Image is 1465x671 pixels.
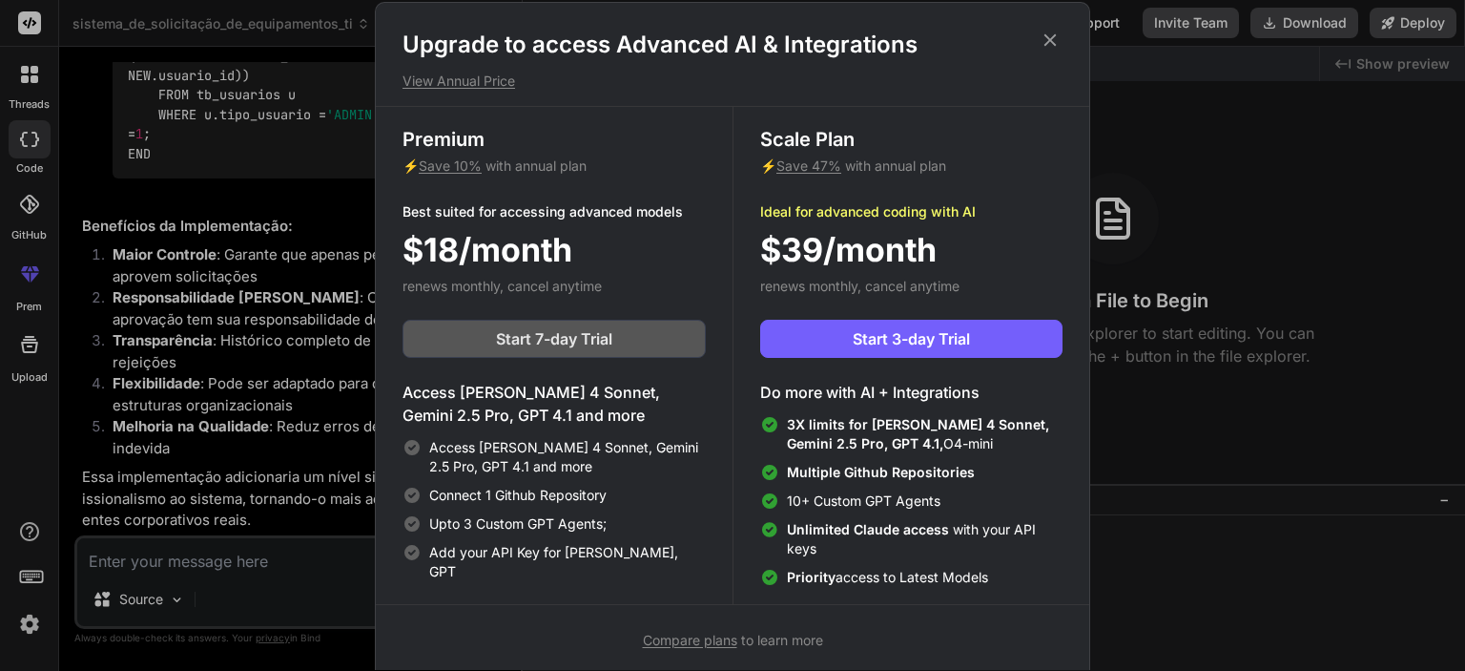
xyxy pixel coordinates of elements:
[787,521,953,537] span: Unlimited Claude access
[760,381,1063,404] h4: Do more with AI + Integrations
[419,157,482,174] span: Save 10%
[402,72,1063,91] p: View Annual Price
[429,514,607,534] span: Upto 3 Custom GPT Agents;
[496,327,612,350] span: Start 7-day Trial
[643,632,737,648] span: Compare plans
[787,520,1063,558] span: with your API keys
[760,225,937,274] span: $39/month
[760,278,959,294] span: renews monthly, cancel anytime
[402,278,602,294] span: renews monthly, cancel anytime
[760,202,1063,221] p: Ideal for advanced coding with AI
[402,157,706,176] p: ⚡ with annual plan
[760,320,1063,358] button: Start 3-day Trial
[787,415,1063,453] span: O4-mini
[760,157,1063,176] p: ⚡ with annual plan
[429,543,706,581] span: Add your API Key for [PERSON_NAME], GPT
[402,320,706,358] button: Start 7-day Trial
[402,381,706,427] h4: Access [PERSON_NAME] 4 Sonnet, Gemini 2.5 Pro, GPT 4.1 and more
[402,30,1063,60] h1: Upgrade to access Advanced AI & Integrations
[776,157,841,174] span: Save 47%
[787,569,836,585] span: Priority
[787,464,975,480] span: Multiple Github Repositories
[643,632,823,648] span: to learn more
[402,126,706,153] h3: Premium
[429,486,607,505] span: Connect 1 Github Repository
[853,327,970,350] span: Start 3-day Trial
[787,568,988,587] span: access to Latest Models
[402,202,706,221] p: Best suited for accessing advanced models
[429,438,706,476] span: Access [PERSON_NAME] 4 Sonnet, Gemini 2.5 Pro, GPT 4.1 and more
[402,225,572,274] span: $18/month
[787,492,940,511] span: 10+ Custom GPT Agents
[787,416,1049,451] span: 3X limits for [PERSON_NAME] 4 Sonnet, Gemini 2.5 Pro, GPT 4.1,
[760,126,1063,153] h3: Scale Plan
